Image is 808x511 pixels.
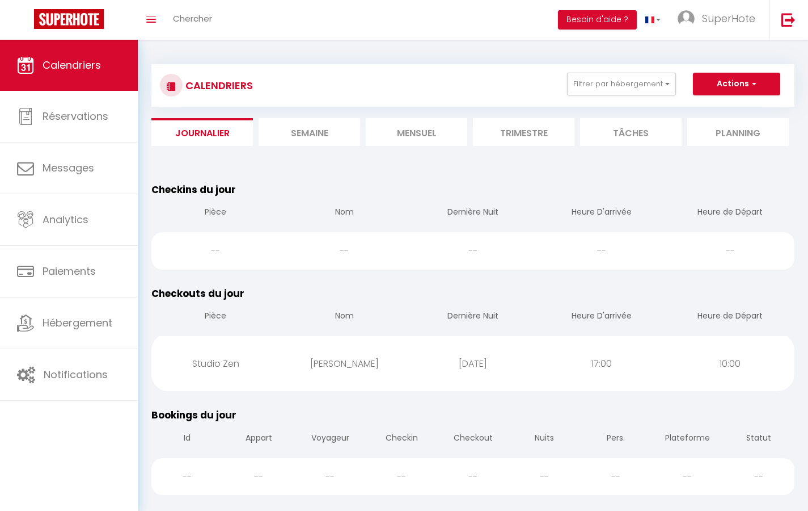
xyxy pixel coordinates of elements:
[151,118,253,146] li: Journalier
[366,458,437,495] div: --
[43,316,112,330] span: Hébergement
[43,264,96,278] span: Paiements
[280,301,409,333] th: Nom
[580,458,652,495] div: --
[567,73,676,95] button: Filtrer par hébergement
[151,458,223,495] div: --
[409,345,538,382] div: [DATE]
[723,458,794,495] div: --
[43,58,101,72] span: Calendriers
[151,408,236,422] span: Bookings du jour
[666,301,794,333] th: Heure de Départ
[151,301,280,333] th: Pièce
[259,118,360,146] li: Semaine
[34,9,104,29] img: Super Booking
[537,345,666,382] div: 17:00
[409,232,538,269] div: --
[509,423,580,455] th: Nuits
[223,458,294,495] div: --
[537,301,666,333] th: Heure D'arrivée
[43,161,94,175] span: Messages
[151,423,223,455] th: Id
[678,10,695,27] img: ...
[781,12,796,27] img: logout
[409,301,538,333] th: Dernière Nuit
[537,232,666,269] div: --
[666,232,794,269] div: --
[223,423,294,455] th: Appart
[294,423,366,455] th: Voyageur
[151,287,244,300] span: Checkouts du jour
[183,73,253,98] h3: CALENDRIERS
[666,345,794,382] div: 10:00
[693,73,780,95] button: Actions
[151,232,280,269] div: --
[702,11,755,26] span: SuperHote
[409,197,538,229] th: Dernière Nuit
[44,367,108,382] span: Notifications
[366,118,467,146] li: Mensuel
[43,109,108,123] span: Réservations
[280,232,409,269] div: --
[687,118,789,146] li: Planning
[580,118,682,146] li: Tâches
[366,423,437,455] th: Checkin
[294,458,366,495] div: --
[652,458,723,495] div: --
[558,10,637,30] button: Besoin d'aide ?
[151,197,280,229] th: Pièce
[280,345,409,382] div: [PERSON_NAME]
[473,118,574,146] li: Trimestre
[43,212,88,227] span: Analytics
[537,197,666,229] th: Heure D'arrivée
[437,458,509,495] div: --
[280,197,409,229] th: Nom
[151,183,236,196] span: Checkins du jour
[9,5,43,39] button: Ouvrir le widget de chat LiveChat
[151,345,280,382] div: Studio Zen
[509,458,580,495] div: --
[437,423,509,455] th: Checkout
[723,423,794,455] th: Statut
[652,423,723,455] th: Plateforme
[173,12,212,24] span: Chercher
[666,197,794,229] th: Heure de Départ
[580,423,652,455] th: Pers.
